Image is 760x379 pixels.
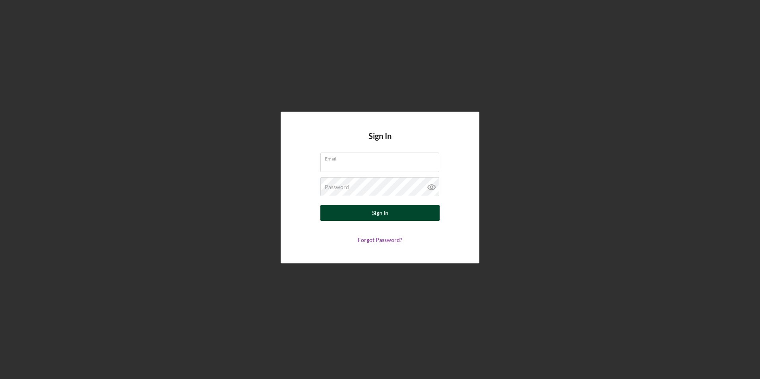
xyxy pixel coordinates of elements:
a: Forgot Password? [358,236,402,243]
h4: Sign In [368,131,392,153]
button: Sign In [320,205,440,221]
label: Email [325,153,439,162]
label: Password [325,184,349,190]
div: Sign In [372,205,388,221]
